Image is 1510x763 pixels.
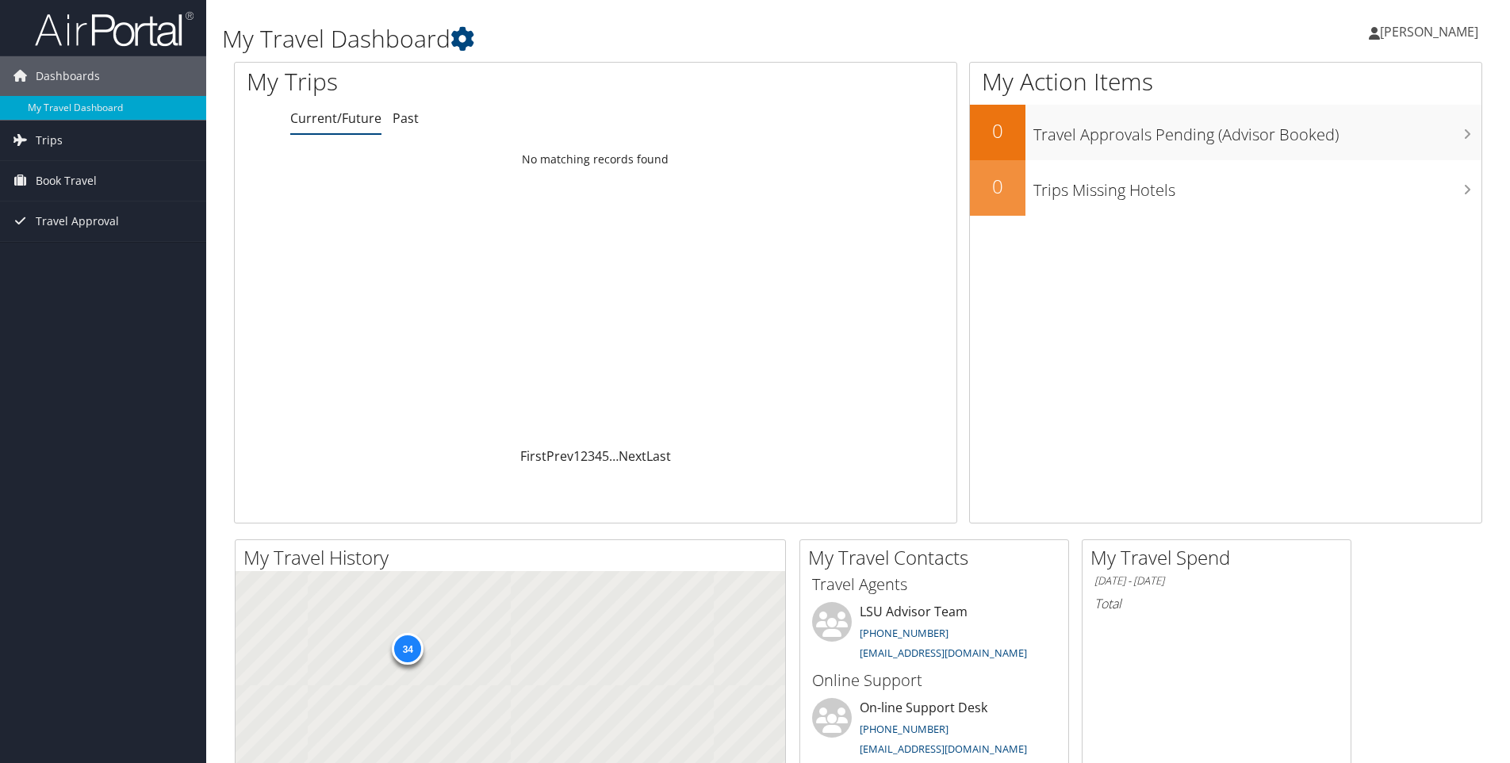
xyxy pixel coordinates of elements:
span: [PERSON_NAME] [1380,23,1478,40]
span: Travel Approval [36,201,119,241]
h3: Trips Missing Hotels [1033,171,1481,201]
a: 1 [573,447,581,465]
a: Past [393,109,419,127]
h1: My Action Items [970,65,1481,98]
a: [PHONE_NUMBER] [860,626,949,640]
a: 0Travel Approvals Pending (Advisor Booked) [970,105,1481,160]
li: On-line Support Desk [804,698,1064,763]
span: … [609,447,619,465]
h3: Travel Agents [812,573,1056,596]
a: Current/Future [290,109,381,127]
a: [EMAIL_ADDRESS][DOMAIN_NAME] [860,742,1027,756]
a: 4 [595,447,602,465]
li: LSU Advisor Team [804,602,1064,667]
h6: Total [1094,595,1339,612]
a: [PERSON_NAME] [1369,8,1494,56]
div: 34 [392,633,423,665]
a: [PHONE_NUMBER] [860,722,949,736]
a: 0Trips Missing Hotels [970,160,1481,216]
h2: My Travel Spend [1090,544,1351,571]
td: No matching records found [235,145,956,174]
span: Trips [36,121,63,160]
h2: My Travel History [243,544,785,571]
span: Book Travel [36,161,97,201]
h2: My Travel Contacts [808,544,1068,571]
h6: [DATE] - [DATE] [1094,573,1339,589]
a: 5 [602,447,609,465]
a: First [520,447,546,465]
span: Dashboards [36,56,100,96]
a: Next [619,447,646,465]
h3: Online Support [812,669,1056,692]
h1: My Trips [247,65,644,98]
a: 2 [581,447,588,465]
a: [EMAIL_ADDRESS][DOMAIN_NAME] [860,646,1027,660]
img: airportal-logo.png [35,10,194,48]
a: 3 [588,447,595,465]
h2: 0 [970,117,1025,144]
a: Last [646,447,671,465]
h3: Travel Approvals Pending (Advisor Booked) [1033,116,1481,146]
h1: My Travel Dashboard [222,22,1070,56]
a: Prev [546,447,573,465]
h2: 0 [970,173,1025,200]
